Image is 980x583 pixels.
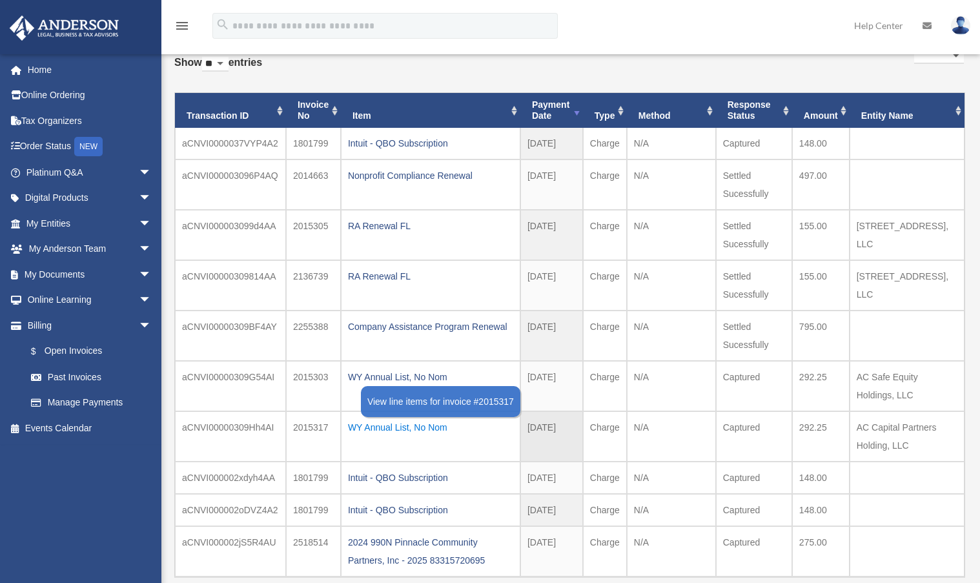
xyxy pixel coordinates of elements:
td: 1801799 [286,494,341,526]
td: 148.00 [792,494,850,526]
img: User Pic [951,16,970,35]
th: Method: activate to sort column ascending [627,93,716,128]
span: arrow_drop_down [139,159,165,186]
td: 155.00 [792,210,850,260]
td: 2014663 [286,159,341,210]
div: WY Annual List, No Nom [348,368,513,386]
a: menu [174,23,190,34]
div: Intuit - QBO Subscription [348,469,513,487]
td: 2518514 [286,526,341,577]
td: Captured [716,494,792,526]
td: N/A [627,411,716,462]
td: Charge [583,361,627,411]
td: 1801799 [286,128,341,159]
td: aCNVI00000309Hh4AI [175,411,286,462]
td: 275.00 [792,526,850,577]
td: Settled Sucessfully [716,210,792,260]
td: [DATE] [520,526,583,577]
td: 148.00 [792,462,850,494]
a: Home [9,57,171,83]
div: 2024 990N Pinnacle Community Partners, Inc - 2025 83315720695 [348,533,513,569]
div: Company Assistance Program Renewal [348,318,513,336]
td: aCNVI000003099d4AA [175,210,286,260]
i: menu [174,18,190,34]
td: N/A [627,526,716,577]
td: Settled Sucessfully [716,260,792,311]
i: search [216,17,230,32]
div: RA Renewal FL [348,217,513,235]
td: aCNVI000002oDVZ4A2 [175,494,286,526]
td: Charge [583,462,627,494]
td: [STREET_ADDRESS], LLC [850,260,965,311]
td: N/A [627,311,716,361]
th: Entity Name: activate to sort column ascending [850,93,965,128]
div: NEW [74,137,103,156]
div: Intuit - QBO Subscription [348,501,513,519]
td: Charge [583,411,627,462]
td: aCNVI00000309814AA [175,260,286,311]
td: AC Capital Partners Holding, LLC [850,411,965,462]
td: 795.00 [792,311,850,361]
td: 292.25 [792,411,850,462]
th: Item: activate to sort column ascending [341,93,520,128]
a: My Entitiesarrow_drop_down [9,210,171,236]
td: aCNVI00000309BF4AY [175,311,286,361]
th: Invoice No: activate to sort column ascending [286,93,341,128]
td: N/A [627,361,716,411]
td: [STREET_ADDRESS], LLC [850,210,965,260]
td: N/A [627,462,716,494]
td: Settled Sucessfully [716,159,792,210]
td: Charge [583,210,627,260]
a: Order StatusNEW [9,134,171,160]
span: arrow_drop_down [139,287,165,314]
div: Intuit - QBO Subscription [348,134,513,152]
td: Charge [583,494,627,526]
a: Digital Productsarrow_drop_down [9,185,171,211]
a: Manage Payments [18,390,171,416]
td: Charge [583,159,627,210]
td: [DATE] [520,411,583,462]
th: Response Status: activate to sort column ascending [716,93,792,128]
div: RA Renewal FL [348,267,513,285]
th: Type: activate to sort column ascending [583,93,627,128]
label: Show entries [174,54,262,85]
a: Past Invoices [18,364,165,390]
span: arrow_drop_down [139,236,165,263]
td: [DATE] [520,462,583,494]
span: arrow_drop_down [139,210,165,237]
td: [DATE] [520,159,583,210]
a: Tax Organizers [9,108,171,134]
img: Anderson Advisors Platinum Portal [6,15,123,41]
td: N/A [627,260,716,311]
span: arrow_drop_down [139,312,165,339]
a: My Anderson Teamarrow_drop_down [9,236,171,262]
div: WY Annual List, No Nom [348,418,513,436]
td: [DATE] [520,128,583,159]
td: Captured [716,361,792,411]
td: AC Safe Equity Holdings, LLC [850,361,965,411]
td: [DATE] [520,361,583,411]
td: N/A [627,210,716,260]
span: arrow_drop_down [139,261,165,288]
td: Captured [716,128,792,159]
a: Events Calendar [9,415,171,441]
td: 1801799 [286,462,341,494]
td: Captured [716,462,792,494]
span: $ [38,343,45,360]
a: Online Learningarrow_drop_down [9,287,171,313]
select: Showentries [202,57,229,72]
td: aCNVI0000037VYP4A2 [175,128,286,159]
td: Charge [583,128,627,159]
td: 292.25 [792,361,850,411]
td: 2015305 [286,210,341,260]
a: Platinum Q&Aarrow_drop_down [9,159,171,185]
a: Billingarrow_drop_down [9,312,171,338]
td: 155.00 [792,260,850,311]
td: [DATE] [520,494,583,526]
td: 2015303 [286,361,341,411]
td: Captured [716,526,792,577]
td: Charge [583,260,627,311]
td: N/A [627,128,716,159]
td: [DATE] [520,210,583,260]
td: aCNVI000002xdyh4AA [175,462,286,494]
